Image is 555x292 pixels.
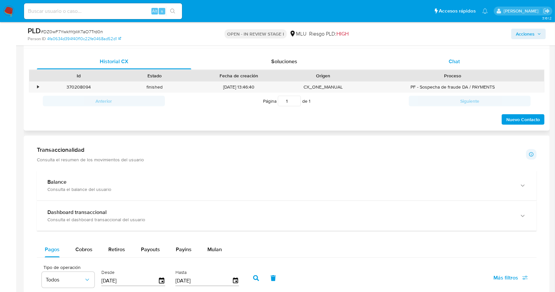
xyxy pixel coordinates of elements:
[511,29,546,39] button: Acciones
[309,98,310,104] span: 1
[543,8,550,14] a: Salir
[152,8,157,14] span: Alt
[121,72,188,79] div: Estado
[516,29,535,39] span: Acciones
[100,58,128,65] span: Historial CX
[409,96,531,106] button: Siguiente
[336,30,349,38] span: HIGH
[28,25,41,36] b: PLD
[43,96,165,106] button: Anterior
[37,84,39,90] div: •
[289,30,306,38] div: MLU
[482,8,488,14] a: Notificaciones
[41,28,103,35] span: # DZ0wF7YwkhYpIiKTaO7Trd0n
[361,82,544,93] div: PF - Sospecha de fraude DA / PAYMENTS
[193,82,285,93] div: [DATE] 13:46:40
[117,82,193,93] div: finished
[197,72,280,79] div: Fecha de creación
[271,58,297,65] span: Soluciones
[506,115,540,124] span: Nuevo Contacto
[290,72,357,79] div: Origen
[161,8,163,14] span: s
[542,15,552,21] span: 3.161.2
[45,72,112,79] div: Id
[366,72,540,79] div: Proceso
[285,82,361,93] div: CX_ONE_MANUAL
[28,36,46,42] b: Person ID
[439,8,476,14] span: Accesos rápidos
[449,58,460,65] span: Chat
[502,114,544,125] button: Nuevo Contacto
[24,7,182,15] input: Buscar usuario o caso...
[263,96,310,106] span: Página de
[504,8,541,14] p: ximena.felix@mercadolibre.com
[41,82,117,93] div: 370208094
[309,30,349,38] span: Riesgo PLD:
[225,29,287,39] p: OPEN - IN REVIEW STAGE I
[47,36,121,42] a: 4fa0634d394f40f10c22fe0468ad52d1
[166,7,179,16] button: search-icon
